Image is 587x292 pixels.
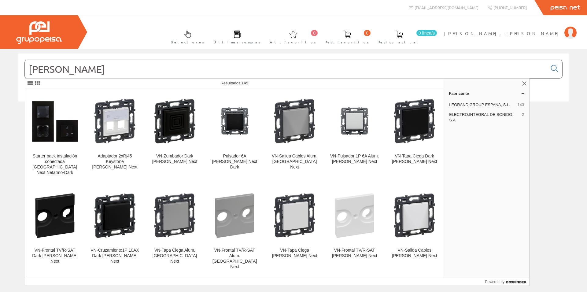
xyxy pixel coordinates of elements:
span: Powered by [485,279,504,285]
div: VN-Tapa Ciega Dark [PERSON_NAME] Next [389,153,439,164]
a: Pulsador 6A Valena Next Dark Pulsador 6A [PERSON_NAME] Next Dark [205,89,264,183]
a: VN-Salida Cables Alum. Valena Next VN-Salida Cables Alum. [GEOGRAPHIC_DATA] Next [265,89,324,183]
span: 0 [364,30,371,36]
div: Adaptador 2xRj45 Keystone [PERSON_NAME] Next [90,153,140,170]
span: 143 [517,102,524,108]
a: Últimas compras [208,25,264,48]
img: VN-Pulsador 1P 6A Alum.Valena Next [330,96,379,146]
a: VN-Tapa Ciega Blanco Valena Next VN-Tapa Ciega [PERSON_NAME] Next [265,183,324,277]
span: 0 [311,30,318,36]
span: [PERSON_NAME], [PERSON_NAME] [444,30,561,36]
a: [PERSON_NAME], [PERSON_NAME] [444,25,577,31]
a: VN-Zumbador Dark Valena Next VN-Zumbador Dark [PERSON_NAME] Next [145,89,205,183]
span: Ped. favoritos [326,39,369,45]
div: VN-Frontal TV/R-SAT Alum. [GEOGRAPHIC_DATA] Next [210,248,260,270]
div: VN-Tapa Ciega [PERSON_NAME] Next [270,248,319,259]
a: VN-Salida Cables Blanco Valena Next VN-Salida Cables [PERSON_NAME] Next [385,183,444,277]
a: VN-Frontal TV/R-SAT Dark Valena Next VN-Frontal TV/R-SAT Dark [PERSON_NAME] Next [25,183,85,277]
div: VN-Frontal TV/R-SAT [PERSON_NAME] Next [330,248,379,259]
img: VN-Frontal TV/R-SAT Dark Valena Next [30,190,80,240]
img: Pulsador 6A Valena Next Dark [210,96,260,146]
a: Starter pack instalación conectada Valena Next Netatmo-Dark Starter pack instalación conectada [G... [25,89,85,183]
a: VN-Frontal TV/R-SAT Blanco Valena Next VN-Frontal TV/R-SAT [PERSON_NAME] Next [325,183,384,277]
span: LEGRAND GROUP ESPAÑA, S.L. [449,102,515,108]
span: 2 [522,112,524,123]
img: Adaptador 2xRj45 Keystone blanco Valena Next [90,96,140,146]
img: VN-Zumbador Dark Valena Next [150,96,200,146]
img: VN-Salida Cables Alum. Valena Next [270,96,319,146]
img: VN-Tapa Ciega Dark Valena Next [389,96,439,146]
a: Fabricante [444,88,529,98]
input: Buscar... [25,60,547,78]
div: VN-Zumbador Dark [PERSON_NAME] Next [150,153,200,164]
div: VN-Pulsador 1P 6A Alum.[PERSON_NAME] Next [330,153,379,164]
img: VN-Frontal TV/R-SAT Blanco Valena Next [330,190,379,240]
span: Pedido actual [378,39,420,45]
img: Grupo Peisa [16,21,62,44]
a: Powered by [485,278,530,286]
span: Art. favoritos [270,39,316,45]
img: VN-Frontal TV/R-SAT Alum. Valena Next [210,190,260,240]
span: Selectores [171,39,204,45]
a: VN-Tapa Ciega Alum. Valena Next VN-Tapa Ciega Alum. [GEOGRAPHIC_DATA] Next [145,183,205,277]
img: Starter pack instalación conectada Valena Next Netatmo-Dark [30,96,80,146]
span: Resultados: [220,81,248,85]
img: VN-Cruzamiento1P 10AX Dark Valena Next [90,190,140,240]
div: Pulsador 6A [PERSON_NAME] Next Dark [210,153,260,170]
span: 145 [242,81,248,85]
img: VN-Tapa Ciega Blanco Valena Next [270,190,319,240]
a: VN-Frontal TV/R-SAT Alum. Valena Next VN-Frontal TV/R-SAT Alum. [GEOGRAPHIC_DATA] Next [205,183,264,277]
span: [PHONE_NUMBER] [493,5,527,10]
div: Starter pack instalación conectada [GEOGRAPHIC_DATA] Next Netatmo-Dark [30,153,80,176]
div: VN-Salida Cables Alum. [GEOGRAPHIC_DATA] Next [270,153,319,170]
a: VN-Pulsador 1P 6A Alum.Valena Next VN-Pulsador 1P 6A Alum.[PERSON_NAME] Next [325,89,384,183]
span: ELECTRO.INTEGRAL DE SONIDO S.A [449,112,519,123]
div: VN-Salida Cables [PERSON_NAME] Next [389,248,439,259]
div: VN-Frontal TV/R-SAT Dark [PERSON_NAME] Next [30,248,80,264]
img: VN-Salida Cables Blanco Valena Next [389,190,439,240]
div: VN-Cruzamiento1P 10AX Dark [PERSON_NAME] Next [90,248,140,264]
a: Selectores [165,25,207,48]
span: [EMAIL_ADDRESS][DOMAIN_NAME] [415,5,478,10]
div: © Grupo Peisa [18,109,569,114]
div: VN-Tapa Ciega Alum. [GEOGRAPHIC_DATA] Next [150,248,200,264]
a: VN-Tapa Ciega Dark Valena Next VN-Tapa Ciega Dark [PERSON_NAME] Next [385,89,444,183]
a: Adaptador 2xRj45 Keystone blanco Valena Next Adaptador 2xRj45 Keystone [PERSON_NAME] Next [85,89,145,183]
span: 0 línea/s [416,30,437,36]
span: Últimas compras [214,39,260,45]
img: VN-Tapa Ciega Alum. Valena Next [150,190,200,240]
a: VN-Cruzamiento1P 10AX Dark Valena Next VN-Cruzamiento1P 10AX Dark [PERSON_NAME] Next [85,183,145,277]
